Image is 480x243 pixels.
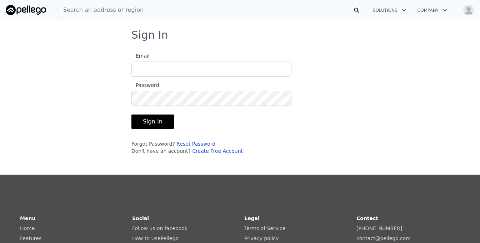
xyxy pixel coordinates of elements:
input: Email [131,62,291,77]
a: Follow us on facebook [132,225,187,231]
span: Email [131,53,150,59]
h3: Sign In [131,29,349,42]
button: Sign In [131,115,174,129]
a: Features [20,235,41,241]
a: [PHONE_NUMBER] [356,225,402,231]
a: Reset Password [176,141,215,147]
img: avatar [463,4,474,16]
strong: Contact [356,215,378,221]
a: Home [20,225,35,231]
button: Company [412,4,453,17]
strong: Menu [20,215,35,221]
a: Privacy policy [244,235,279,241]
a: contact@pellego.com [356,235,411,241]
input: Password [131,91,291,106]
span: Password [131,82,159,88]
a: Create Free Account [192,148,243,154]
button: Solutions [367,4,412,17]
strong: Social [132,215,149,221]
strong: Legal [244,215,260,221]
a: How to UsePellego [132,235,179,241]
span: Search an address or region [57,6,144,14]
a: Terms of Service [244,225,285,231]
div: Forgot Password? Don't have an account? [131,140,291,155]
img: Pellego [6,5,46,15]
